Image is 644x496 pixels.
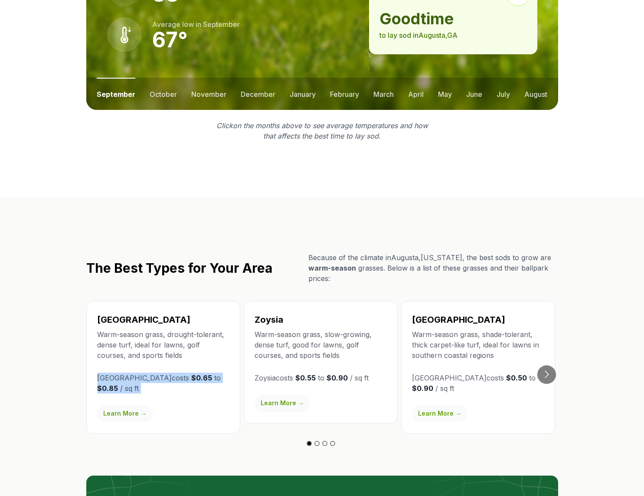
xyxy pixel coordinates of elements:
p: to lay sod in Augusta , GA [379,30,526,40]
button: Go to slide 4 [330,441,335,446]
button: Go to slide 3 [322,441,327,446]
button: january [290,78,316,110]
p: Warm-season grass, slow-growing, dense turf, good for lawns, golf courses, and sports fields [255,329,387,360]
button: july [497,78,510,110]
p: Click on the months above to see average temperatures and how that affects the best time to lay sod. [211,120,433,141]
a: Learn More → [255,395,310,411]
a: Learn More → [412,406,467,421]
button: february [330,78,359,110]
strong: $0.65 [191,374,212,382]
strong: $0.85 [97,384,118,393]
p: [GEOGRAPHIC_DATA] costs to / sq ft [97,373,229,393]
strong: $0.90 [412,384,433,393]
button: june [466,78,482,110]
button: december [241,78,275,110]
h3: Zoysia [255,314,387,326]
p: Warm-season grass, shade-tolerant, thick carpet-like turf, ideal for lawns in southern coastal re... [412,329,544,360]
button: march [373,78,394,110]
p: Warm-season grass, drought-tolerant, dense turf, ideal for lawns, golf courses, and sports fields [97,329,229,360]
strong: 67 ° [152,27,188,53]
p: Average low in [152,19,240,30]
button: april [408,78,424,110]
button: Go to next slide [537,365,556,384]
strong: $0.55 [295,374,316,382]
p: Because of the climate in Augusta , [US_STATE] , the best sods to grow are grasses. Below is a li... [308,252,558,284]
button: august [524,78,547,110]
strong: $0.90 [327,374,348,382]
h2: The Best Types for Your Area [86,260,272,276]
button: Go to slide 2 [314,441,320,446]
h3: [GEOGRAPHIC_DATA] [97,314,229,326]
h3: [GEOGRAPHIC_DATA] [412,314,544,326]
button: october [150,78,177,110]
button: Go to slide 1 [307,441,312,446]
span: warm-season [308,264,356,272]
strong: $0.50 [506,374,527,382]
button: november [191,78,226,110]
button: may [438,78,452,110]
button: september [97,78,135,110]
span: september [203,20,240,29]
p: Zoysia costs to / sq ft [255,373,387,383]
p: [GEOGRAPHIC_DATA] costs to / sq ft [412,373,544,393]
a: Learn More → [97,406,153,421]
strong: good time [379,10,526,27]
